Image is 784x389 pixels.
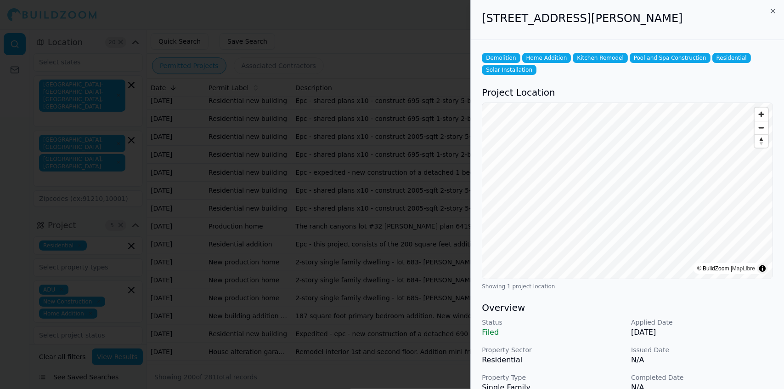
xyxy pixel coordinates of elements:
p: Issued Date [631,345,773,355]
div: Showing 1 project location [482,283,773,290]
h2: [STREET_ADDRESS][PERSON_NAME] [482,11,773,26]
a: MapLibre [732,265,755,272]
h3: Project Location [482,86,773,99]
span: Home Addition [522,53,571,63]
span: Residential [712,53,751,63]
button: Reset bearing to north [755,134,768,148]
div: © BuildZoom | [697,264,755,273]
span: Pool and Spa Construction [630,53,711,63]
p: Property Type [482,373,624,382]
p: Completed Date [631,373,773,382]
canvas: Map [482,103,773,279]
button: Zoom in [755,108,768,121]
p: Applied Date [631,318,773,327]
summary: Toggle attribution [757,263,768,274]
span: Kitchen Remodel [573,53,627,63]
p: Residential [482,355,624,366]
p: [DATE] [631,327,773,338]
span: Demolition [482,53,520,63]
p: Status [482,318,624,327]
button: Zoom out [755,121,768,134]
h3: Overview [482,301,773,314]
span: Solar Installation [482,65,536,75]
p: N/A [631,355,773,366]
p: Property Sector [482,345,624,355]
p: Filed [482,327,624,338]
